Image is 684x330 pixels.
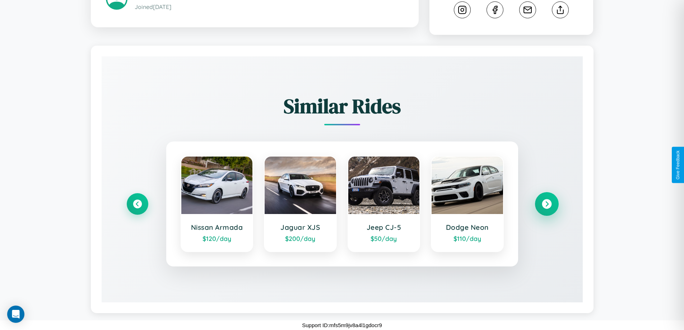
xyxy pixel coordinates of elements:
[272,234,329,242] div: $ 200 /day
[189,223,246,232] h3: Nissan Armada
[272,223,329,232] h3: Jaguar XJS
[189,234,246,242] div: $ 120 /day
[355,223,413,232] h3: Jeep CJ-5
[348,156,420,252] a: Jeep CJ-5$50/day
[439,234,496,242] div: $ 110 /day
[264,156,337,252] a: Jaguar XJS$200/day
[302,320,382,330] p: Support ID: mfs5m9jv8a4l1gdocr9
[439,223,496,232] h3: Dodge Neon
[181,156,253,252] a: Nissan Armada$120/day
[135,2,404,12] p: Joined [DATE]
[675,150,680,180] div: Give Feedback
[127,92,558,120] h2: Similar Rides
[431,156,504,252] a: Dodge Neon$110/day
[355,234,413,242] div: $ 50 /day
[7,306,24,323] div: Open Intercom Messenger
